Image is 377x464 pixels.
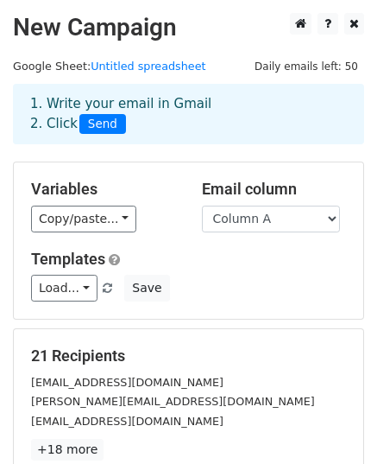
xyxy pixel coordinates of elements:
small: Google Sheet: [13,60,206,73]
div: 1. Write your email in Gmail 2. Click [17,94,360,134]
a: Daily emails left: 50 [248,60,364,73]
a: Load... [31,275,97,302]
span: Daily emails left: 50 [248,57,364,76]
h5: Email column [202,180,347,199]
small: [EMAIL_ADDRESS][DOMAIN_NAME] [31,415,223,428]
a: Untitled spreadsheet [91,60,205,73]
a: Templates [31,250,105,268]
a: +18 more [31,439,104,461]
h2: New Campaign [13,13,364,42]
iframe: Chat Widget [291,381,377,464]
h5: 21 Recipients [31,346,346,365]
a: Copy/paste... [31,206,136,232]
button: Save [124,275,169,302]
h5: Variables [31,180,176,199]
span: Send [79,114,126,135]
small: [PERSON_NAME][EMAIL_ADDRESS][DOMAIN_NAME] [31,395,315,408]
small: [EMAIL_ADDRESS][DOMAIN_NAME] [31,376,223,389]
